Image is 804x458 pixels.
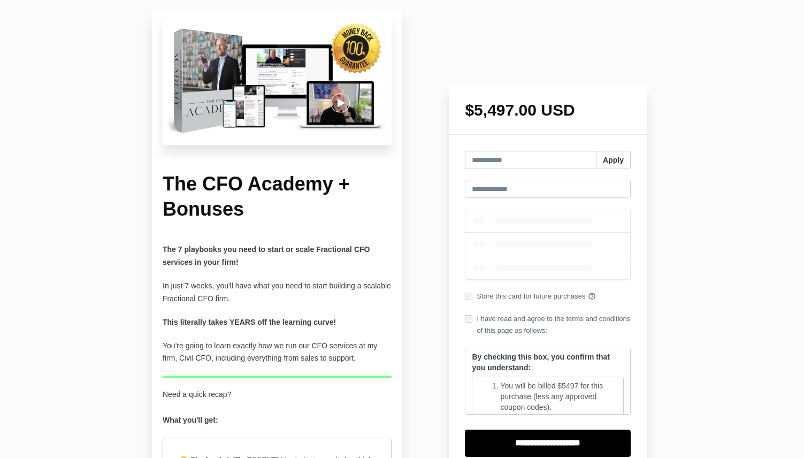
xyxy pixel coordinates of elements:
p: You're going to learn exactly how we run our CFO services at my firm, Civil CFO, including everyt... [163,340,392,365]
strong: By checking this box, you confirm that you understand: [472,353,609,372]
input: Store this card for future purchases [465,293,472,300]
li: You will be billed $5497 for this purchase (less any approved coupon codes). [500,380,617,413]
p: In just 7 weeks, you'll have what you need to start building a scalable Fractional CFO firm. [163,280,392,306]
img: c16be55-448c-d20c-6def-ad6c686240a2_Untitled_design-20.png [163,17,392,145]
input: I have read and agree to the terms and conditions of this page as follows: [465,315,472,323]
h1: The CFO Academy + Bonuses [163,172,392,222]
b: The 7 playbooks you need to start or scale Fractional CFO services in your firm! [163,245,370,266]
strong: What you'll get: [163,416,218,424]
label: I have read and agree to the terms and conditions of this page as follows: [465,313,631,337]
h1: $5,497.00 USD [465,102,631,118]
p: Need a quick recap? [163,388,392,427]
strong: This literally takes YEARS off the learning curve! [163,318,336,326]
label: Store this card for future purchases [465,291,631,302]
button: Apply [596,151,631,169]
li: You will receive Playbook 1 at the time of purchase. The additional 6 playbooks will be released ... [500,413,617,455]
